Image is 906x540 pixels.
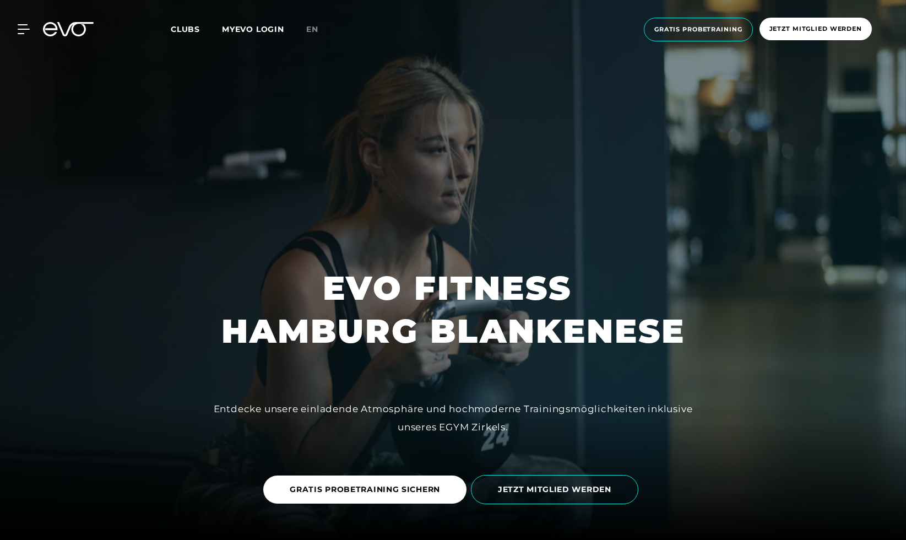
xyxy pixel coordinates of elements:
[641,18,756,41] a: Gratis Probetraining
[769,24,862,34] span: Jetzt Mitglied werden
[221,267,685,353] h1: EVO FITNESS HAMBURG BLANKENESE
[263,467,471,512] a: GRATIS PROBETRAINING SICHERN
[756,18,875,41] a: Jetzt Mitglied werden
[171,24,200,34] span: Clubs
[498,484,611,495] span: JETZT MITGLIED WERDEN
[290,484,440,495] span: GRATIS PROBETRAINING SICHERN
[222,24,284,34] a: MYEVO LOGIN
[471,467,643,512] a: JETZT MITGLIED WERDEN
[205,400,701,436] div: Entdecke unsere einladende Atmosphäre und hochmoderne Trainingsmöglichkeiten inklusive unseres EG...
[654,25,742,34] span: Gratis Probetraining
[306,23,332,36] a: en
[171,24,222,34] a: Clubs
[306,24,318,34] span: en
